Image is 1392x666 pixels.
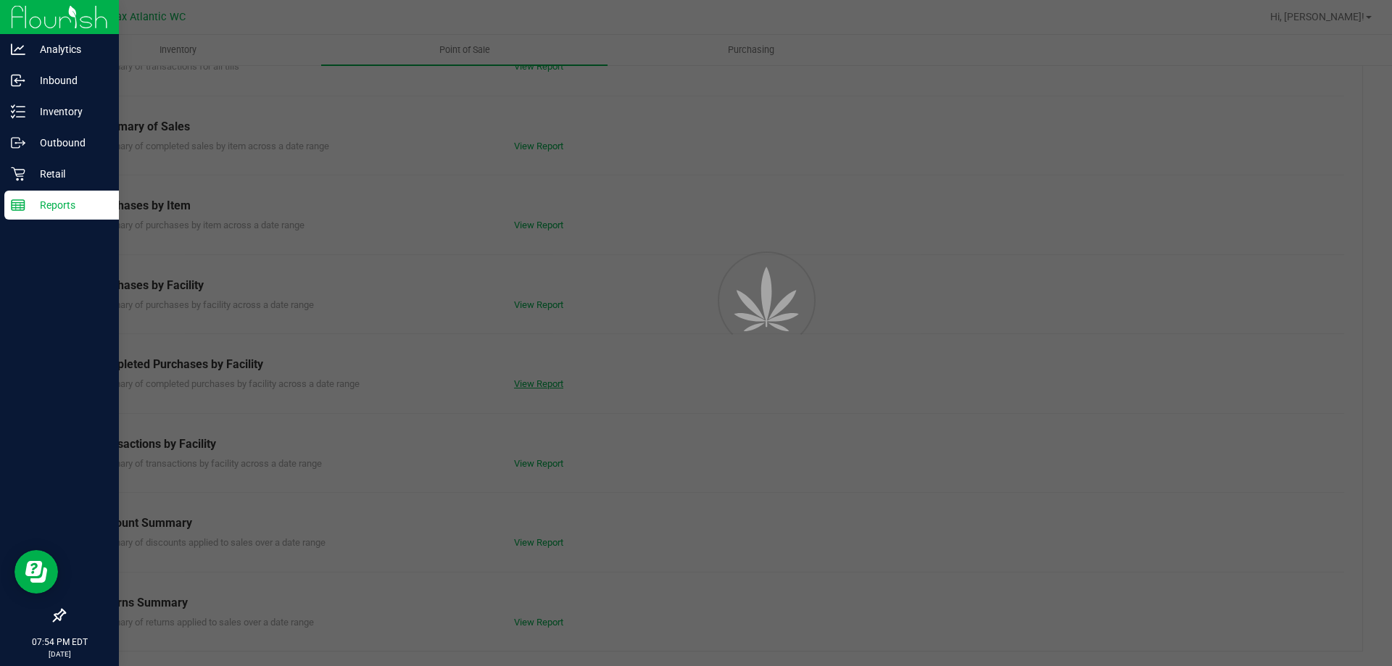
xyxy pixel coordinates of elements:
[7,649,112,659] p: [DATE]
[25,196,112,214] p: Reports
[7,636,112,649] p: 07:54 PM EDT
[14,550,58,594] iframe: Resource center
[11,104,25,119] inline-svg: Inventory
[11,136,25,150] inline-svg: Outbound
[11,73,25,88] inline-svg: Inbound
[25,72,112,89] p: Inbound
[25,41,112,58] p: Analytics
[25,103,112,120] p: Inventory
[11,198,25,212] inline-svg: Reports
[25,165,112,183] p: Retail
[11,167,25,181] inline-svg: Retail
[25,134,112,151] p: Outbound
[11,42,25,57] inline-svg: Analytics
